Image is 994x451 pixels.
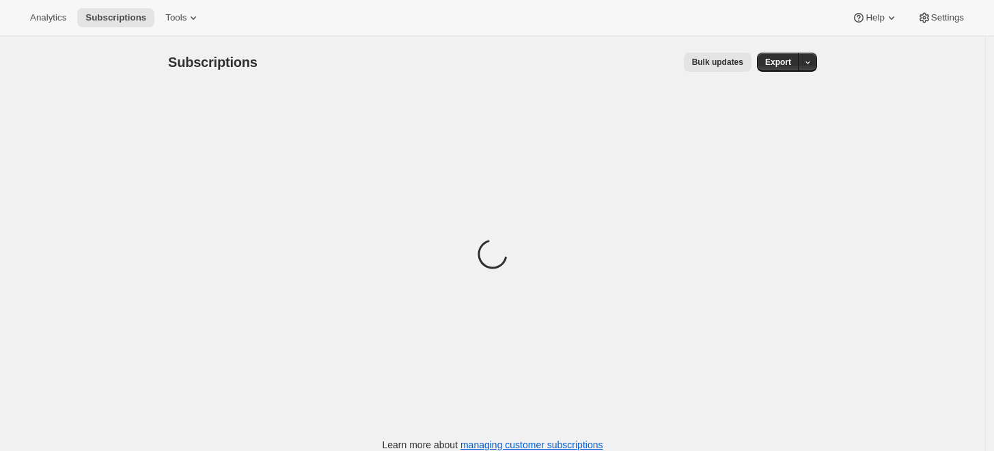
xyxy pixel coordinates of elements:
[684,53,751,72] button: Bulk updates
[30,12,66,23] span: Analytics
[157,8,208,27] button: Tools
[931,12,964,23] span: Settings
[77,8,154,27] button: Subscriptions
[85,12,146,23] span: Subscriptions
[866,12,884,23] span: Help
[165,12,187,23] span: Tools
[909,8,972,27] button: Settings
[692,57,743,68] span: Bulk updates
[168,55,258,70] span: Subscriptions
[844,8,906,27] button: Help
[22,8,74,27] button: Analytics
[765,57,791,68] span: Export
[460,439,603,450] a: managing customer subscriptions
[757,53,799,72] button: Export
